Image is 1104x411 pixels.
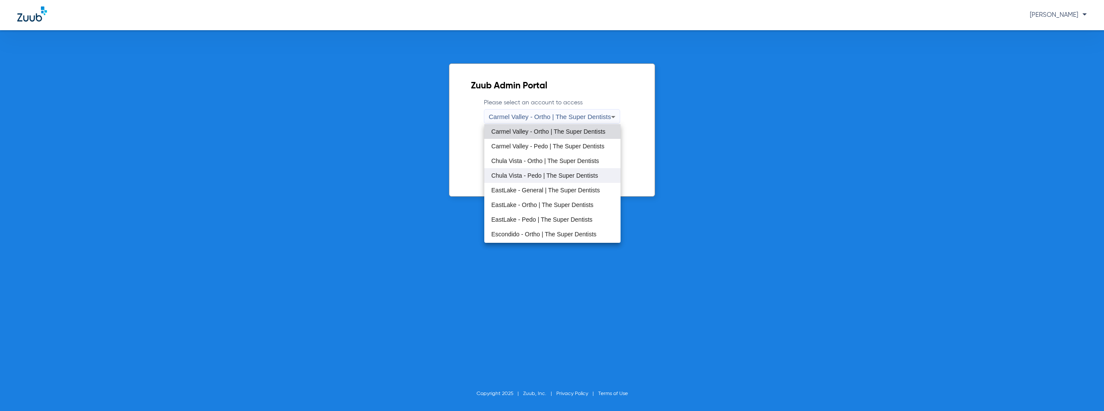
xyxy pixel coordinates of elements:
[491,202,593,208] span: EastLake - Ortho | The Super Dentists
[491,216,593,223] span: EastLake - Pedo | The Super Dentists
[491,173,598,179] span: Chula Vista - Pedo | The Super Dentists
[491,129,605,135] span: Carmel Valley - Ortho | The Super Dentists
[491,143,604,149] span: Carmel Valley - Pedo | The Super Dentists
[491,231,596,237] span: Escondido - Ortho | The Super Dentists
[491,187,600,193] span: EastLake - General | The Super Dentists
[491,158,599,164] span: Chula Vista - Ortho | The Super Dentists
